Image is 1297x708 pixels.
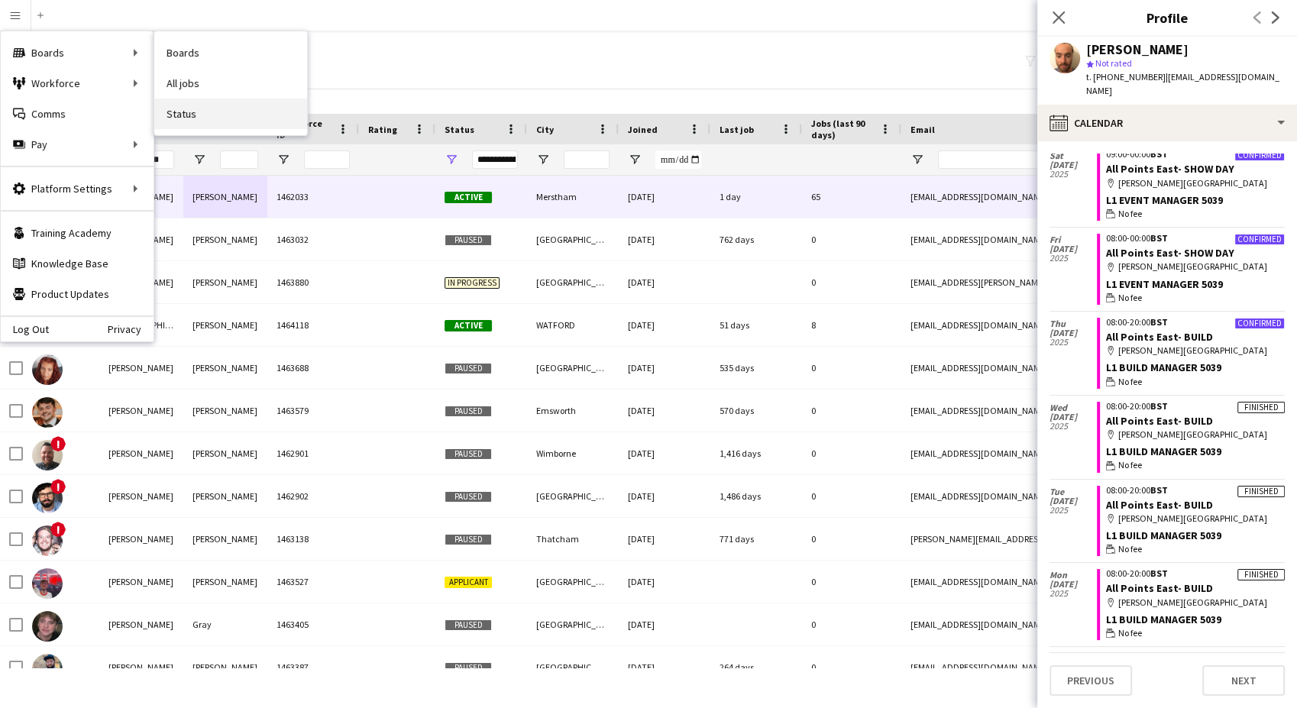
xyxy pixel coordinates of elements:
span: Fri [1050,235,1097,244]
div: 1463527 [267,561,359,603]
div: 1463579 [267,390,359,432]
div: 0 [802,561,901,603]
div: [EMAIL_ADDRESS][DOMAIN_NAME] [901,432,1207,474]
div: 09:00-00:00 [1106,150,1285,159]
span: Active [445,320,492,331]
span: BST [1150,567,1168,579]
span: Mon [1050,571,1097,580]
div: 1 day [710,176,802,218]
input: Last Name Filter Input [220,150,258,169]
div: [GEOGRAPHIC_DATA] [527,561,619,603]
div: WATFORD [527,304,619,346]
span: ! [50,479,66,494]
span: ! [50,436,66,451]
div: 51 days [710,304,802,346]
div: [PERSON_NAME] [1086,43,1189,57]
div: [PERSON_NAME] [99,390,183,432]
div: 1462902 [267,475,359,517]
button: Open Filter Menu [277,153,290,166]
div: [EMAIL_ADDRESS][DOMAIN_NAME] [901,475,1207,517]
div: [PERSON_NAME][GEOGRAPHIC_DATA] [1106,596,1285,609]
span: Rating [368,124,397,135]
span: BST [1150,316,1168,328]
div: Merstham [527,176,619,218]
button: Open Filter Menu [910,153,924,166]
span: Active [445,192,492,203]
div: [PERSON_NAME] [183,518,267,560]
div: [GEOGRAPHIC_DATA] [527,603,619,645]
div: [PERSON_NAME] [183,347,267,389]
img: Christopher Riley [32,654,63,684]
div: [GEOGRAPHIC_DATA] [527,218,619,260]
div: Confirmed [1234,150,1285,161]
span: [DATE] [1050,160,1097,170]
div: [PERSON_NAME][GEOGRAPHIC_DATA] [1106,428,1285,441]
a: Status [154,99,307,129]
div: [EMAIL_ADDRESS][PERSON_NAME][DOMAIN_NAME] [901,261,1207,303]
span: BST [1150,400,1168,412]
div: [EMAIL_ADDRESS][DOMAIN_NAME] [901,561,1207,603]
div: [PERSON_NAME] [183,646,267,688]
div: Gray [183,603,267,645]
span: [DATE] [1050,580,1097,589]
div: 65 [802,176,901,218]
a: All Points East- BUILD [1106,498,1213,512]
div: Calendar [1037,105,1297,141]
span: | [EMAIL_ADDRESS][DOMAIN_NAME] [1086,71,1279,96]
div: 1463138 [267,518,359,560]
div: [EMAIL_ADDRESS][DOMAIN_NAME] [901,347,1207,389]
span: Sat [1050,151,1097,160]
div: L1 Build Manager 5039 [1106,445,1285,458]
a: All Points East- SHOW DAY [1106,162,1234,176]
span: Tue [1050,487,1097,496]
div: Confirmed [1234,234,1285,245]
div: [PERSON_NAME] [183,561,267,603]
div: 08:00-00:00 [1106,234,1285,243]
div: Thatcham [527,518,619,560]
a: All Points East- BUILD [1106,581,1213,595]
div: [EMAIL_ADDRESS][DOMAIN_NAME] [901,218,1207,260]
span: Paused [445,491,492,503]
div: [PERSON_NAME] [99,518,183,560]
div: Workforce [1,68,154,99]
div: 535 days [710,347,802,389]
span: Wed [1050,403,1097,412]
div: 0 [802,603,901,645]
input: Workforce ID Filter Input [304,150,350,169]
div: [GEOGRAPHIC_DATA] [527,261,619,303]
div: [PERSON_NAME] [183,475,267,517]
div: [PERSON_NAME][GEOGRAPHIC_DATA] [1106,176,1285,190]
div: [EMAIL_ADDRESS][DOMAIN_NAME] [901,603,1207,645]
img: Christopher Arnold [32,397,63,428]
div: 08:00-20:00 [1106,486,1285,495]
div: [GEOGRAPHIC_DATA] [527,475,619,517]
span: [DATE] [1050,328,1097,338]
div: [DATE] [619,218,710,260]
span: Paused [445,234,492,246]
div: [PERSON_NAME] [183,261,267,303]
div: 0 [802,475,901,517]
span: No fee [1118,375,1142,389]
span: Status [445,124,474,135]
div: 1462033 [267,176,359,218]
div: [PERSON_NAME] [183,176,267,218]
div: L1 Event Manager 5039 [1106,193,1285,207]
div: Finished [1237,402,1285,413]
div: Finished [1237,569,1285,580]
a: All Points East- BUILD [1106,330,1213,344]
div: 0 [802,518,901,560]
span: BST [1150,148,1168,160]
div: [DATE] [619,261,710,303]
img: christopher blackburn [32,483,63,513]
span: [DATE] [1050,496,1097,506]
span: Email [910,124,935,135]
span: BST [1150,484,1168,496]
div: Finished [1237,486,1285,497]
span: Jobs (last 90 days) [811,118,874,141]
div: 0 [802,218,901,260]
span: [DATE] [1050,244,1097,254]
div: [DATE] [619,518,710,560]
div: L1 Build Manager 5039 [1106,613,1285,626]
input: Joined Filter Input [655,150,701,169]
div: [PERSON_NAME] [99,561,183,603]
